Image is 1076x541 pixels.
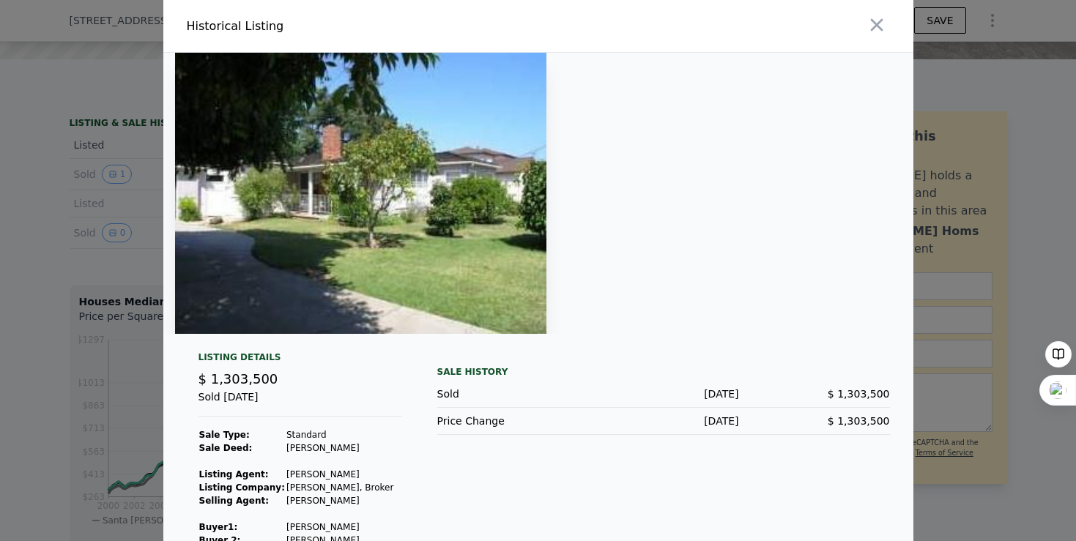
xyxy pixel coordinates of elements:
span: $ 1,303,500 [198,371,278,387]
div: Listing Details [198,351,402,369]
td: [PERSON_NAME] [286,468,394,481]
td: Standard [286,428,394,441]
strong: Sale Deed: [199,443,253,453]
div: Historical Listing [187,18,533,35]
strong: Listing Company: [199,482,285,493]
div: Sold [DATE] [198,389,402,417]
img: Property Img [175,53,547,334]
div: Sale History [437,363,890,381]
td: [PERSON_NAME] [286,441,394,455]
strong: Sale Type: [199,430,250,440]
div: [DATE] [588,387,739,401]
span: $ 1,303,500 [828,388,890,400]
span: $ 1,303,500 [828,415,890,427]
strong: Selling Agent: [199,496,270,506]
td: [PERSON_NAME] [286,494,394,507]
strong: Listing Agent: [199,469,269,480]
td: [PERSON_NAME] [286,521,394,534]
div: Sold [437,387,588,401]
td: [PERSON_NAME], Broker [286,481,394,494]
strong: Buyer 1 : [199,522,238,532]
div: Price Change [437,414,588,428]
div: [DATE] [588,414,739,428]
